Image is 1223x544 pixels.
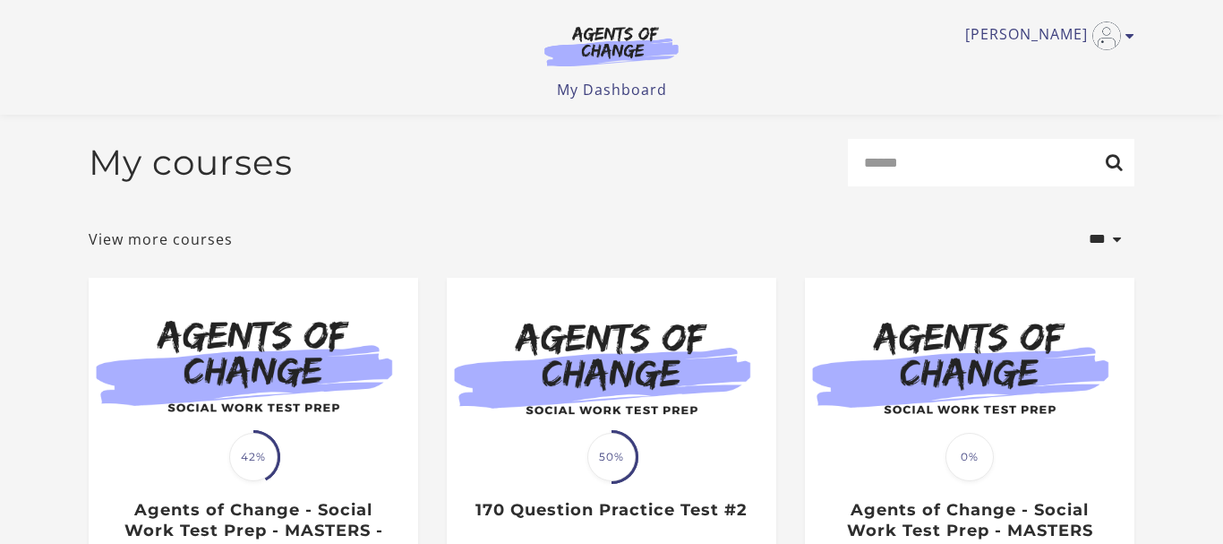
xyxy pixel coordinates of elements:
[557,80,667,99] a: My Dashboard
[229,433,278,481] span: 42%
[965,22,1125,50] a: Toggle menu
[945,433,994,481] span: 0%
[587,433,636,481] span: 50%
[466,500,757,521] h3: 170 Question Practice Test #2
[824,500,1115,540] h3: Agents of Change - Social Work Test Prep - MASTERS
[526,25,697,66] img: Agents of Change Logo
[89,229,233,250] a: View more courses
[89,142,293,184] h2: My courses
